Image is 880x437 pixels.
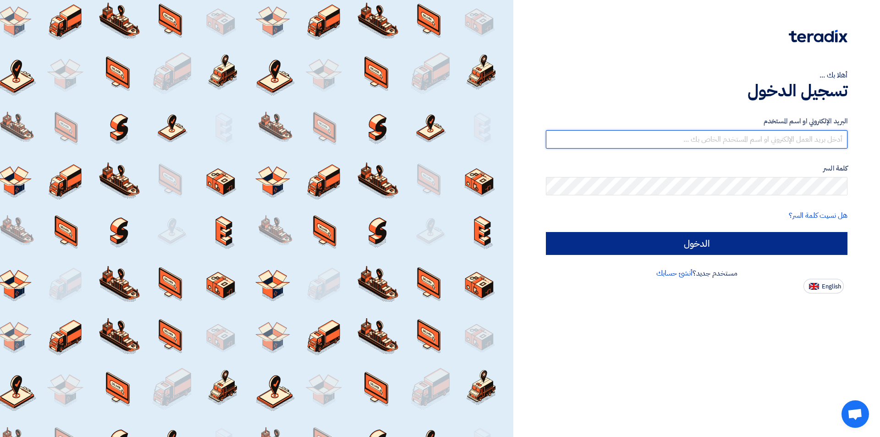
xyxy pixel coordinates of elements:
[841,400,869,428] div: Open chat
[546,163,847,174] label: كلمة السر
[809,283,819,290] img: en-US.png
[803,279,844,293] button: English
[546,81,847,101] h1: تسجيل الدخول
[546,116,847,127] label: البريد الإلكتروني او اسم المستخدم
[546,70,847,81] div: أهلا بك ...
[546,268,847,279] div: مستخدم جديد؟
[546,130,847,149] input: أدخل بريد العمل الإلكتروني او اسم المستخدم الخاص بك ...
[822,283,841,290] span: English
[789,30,847,43] img: Teradix logo
[656,268,693,279] a: أنشئ حسابك
[789,210,847,221] a: هل نسيت كلمة السر؟
[546,232,847,255] input: الدخول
